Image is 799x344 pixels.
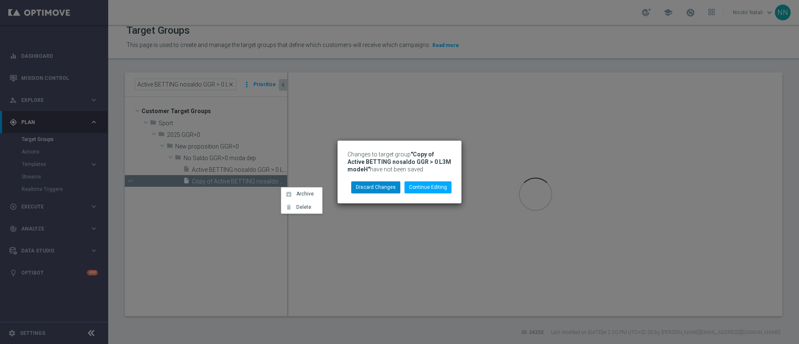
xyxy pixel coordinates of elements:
b: "Copy of Active BETTING nosaldo GGR > 0 L3M modeH" [347,151,451,173]
i: archive [285,191,292,198]
button: Continue Editing [404,181,452,193]
i: delete [285,204,292,210]
p: Changes to target group have not been saved [347,151,452,173]
button: Discard Changes [351,181,400,193]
